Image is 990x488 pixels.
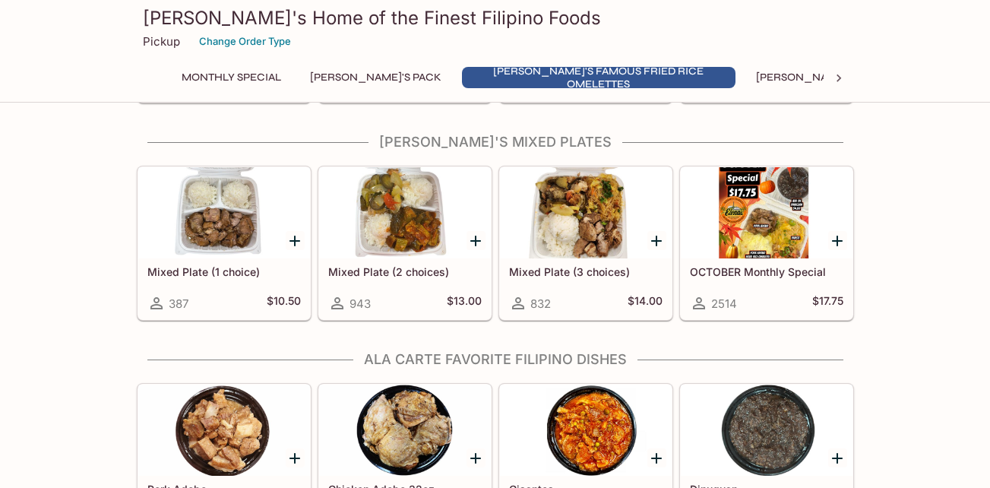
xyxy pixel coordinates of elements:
h5: Mixed Plate (2 choices) [328,265,482,278]
h5: $17.75 [812,294,843,312]
h5: $14.00 [628,294,663,312]
button: Add Mixed Plate (1 choice) [286,231,305,250]
p: Pickup [143,34,180,49]
div: Pork Adobo [138,385,310,476]
div: Mixed Plate (3 choices) [500,167,672,258]
a: Mixed Plate (2 choices)943$13.00 [318,166,492,320]
button: Add OCTOBER Monthly Special [828,231,847,250]
button: Add Gisantes [647,448,666,467]
button: Add Chicken Adobo 32oz [467,448,486,467]
button: Add Mixed Plate (2 choices) [467,231,486,250]
h4: Ala Carte Favorite Filipino Dishes [137,351,854,368]
h3: [PERSON_NAME]'s Home of the Finest Filipino Foods [143,6,848,30]
span: 943 [350,296,371,311]
span: 387 [169,296,188,311]
button: Add Dinuguan [828,448,847,467]
button: [PERSON_NAME]'s Pack [302,67,450,88]
h4: [PERSON_NAME]'s Mixed Plates [137,134,854,151]
h5: OCTOBER Monthly Special [690,265,843,278]
div: Gisantes [500,385,672,476]
div: OCTOBER Monthly Special [681,167,852,258]
span: 2514 [711,296,737,311]
span: 832 [530,296,551,311]
h5: $10.50 [267,294,301,312]
div: Chicken Adobo 32oz [319,385,491,476]
button: Monthly Special [173,67,289,88]
h5: Mixed Plate (1 choice) [147,265,301,278]
div: Mixed Plate (2 choices) [319,167,491,258]
button: Add Mixed Plate (3 choices) [647,231,666,250]
button: Change Order Type [192,30,298,53]
a: Mixed Plate (3 choices)832$14.00 [499,166,672,320]
div: Mixed Plate (1 choice) [138,167,310,258]
div: Dinuguan [681,385,852,476]
h5: Mixed Plate (3 choices) [509,265,663,278]
button: [PERSON_NAME]'s Mixed Plates [748,67,941,88]
button: [PERSON_NAME]'s Famous Fried Rice Omelettes [462,67,735,88]
a: OCTOBER Monthly Special2514$17.75 [680,166,853,320]
button: Add Pork Adobo [286,448,305,467]
a: Mixed Plate (1 choice)387$10.50 [138,166,311,320]
h5: $13.00 [447,294,482,312]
